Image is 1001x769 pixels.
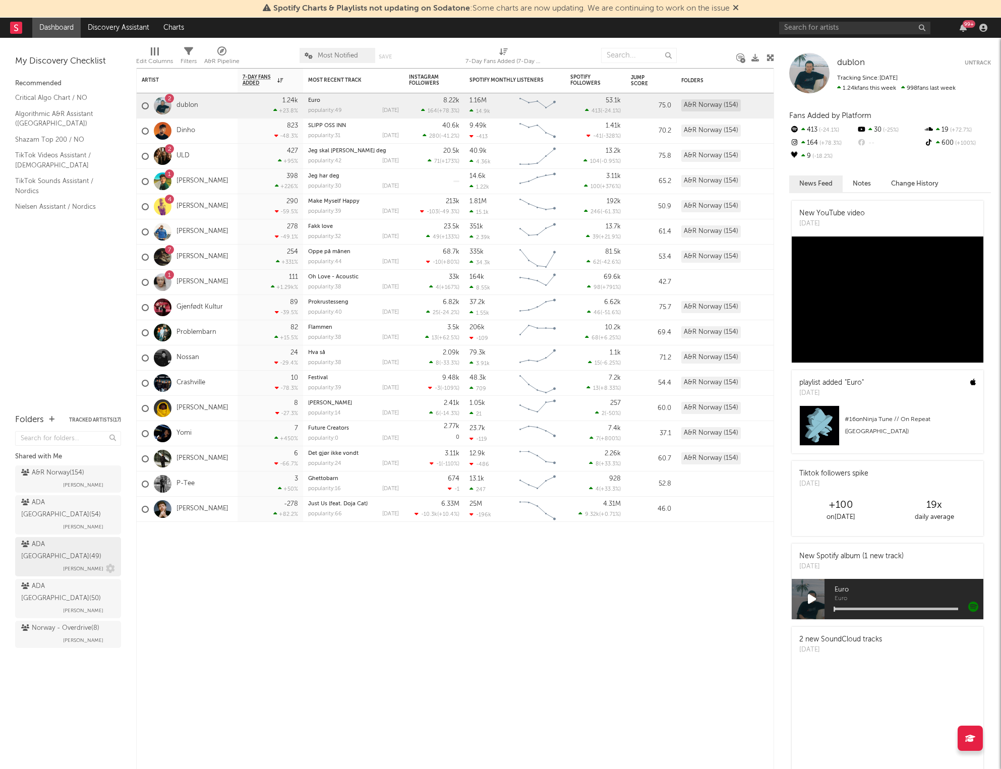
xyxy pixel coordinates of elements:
span: +791 % [602,285,619,290]
a: Oppe på månen [308,249,350,255]
div: 9.49k [469,123,487,129]
span: 998 fans last week [837,85,956,91]
div: 19 [924,124,991,137]
div: 61.4 [631,226,671,238]
span: 46 [594,310,601,316]
button: Tracked Artists(17) [69,418,121,423]
span: Fans Added by Platform [789,112,871,120]
div: Filters [181,43,197,72]
a: [PERSON_NAME] [176,278,228,286]
div: ( ) [587,284,621,290]
span: +80 % [443,260,458,265]
div: A&R Norway ( 154 ) [21,467,84,479]
a: ADA [GEOGRAPHIC_DATA](54)[PERSON_NAME] [15,495,121,535]
div: 9 [789,150,856,163]
div: 6.82k [443,299,459,306]
div: ( ) [584,183,621,190]
div: popularity: 42 [308,158,341,164]
span: 164 [428,108,437,114]
div: Instagram Followers [409,74,444,86]
svg: Chart title [515,194,560,219]
div: A&R Norway (154) [681,200,741,212]
div: 398 [286,173,298,180]
div: ( ) [426,259,459,265]
div: 823 [287,123,298,129]
div: -39.5 % [275,309,298,316]
a: Nielsen Assistant / Nordics [15,201,111,212]
div: ( ) [585,107,621,114]
span: +173 % [441,159,458,164]
div: [DATE] [382,259,399,265]
span: -51.6 % [602,310,619,316]
a: Crashville [176,379,205,387]
div: A&R Pipeline [204,43,240,72]
svg: Chart title [515,169,560,194]
a: "Euro" [845,379,864,386]
div: 111 [289,274,298,280]
div: A&R Norway (154) [681,225,741,238]
div: 7-Day Fans Added (7-Day Fans Added) [465,55,541,68]
div: 13.2k [606,148,621,154]
svg: Chart title [515,93,560,119]
span: +6.25 % [600,335,619,341]
div: Recommended [15,78,121,90]
button: Untrack [965,58,991,68]
a: ULD [176,152,190,160]
div: A&R Norway (154) [681,301,741,313]
div: 4.36k [469,158,491,165]
span: dublon [837,58,865,67]
a: #16onNinja Tune // On Repeat ([GEOGRAPHIC_DATA]) [792,405,983,453]
a: [PERSON_NAME] [176,253,228,261]
div: 254 [287,249,298,255]
a: Shazam Top 200 / NO [15,134,111,145]
span: -41.2 % [441,134,458,139]
a: Flammen [308,325,332,330]
div: 53.1k [606,97,621,104]
a: dublon [176,101,198,110]
div: Make Myself Happy [308,199,399,204]
svg: Chart title [515,119,560,144]
div: 69.6k [604,274,621,280]
a: Festival [308,375,328,381]
div: My Discovery Checklist [15,55,121,68]
span: +78.3 % [439,108,458,114]
span: 98 [594,285,601,290]
svg: Chart title [515,219,560,245]
a: A&R Norway(154)[PERSON_NAME] [15,465,121,493]
div: 81.5k [605,249,621,255]
div: Most Recent Track [308,77,384,83]
div: ( ) [420,208,459,215]
div: ( ) [583,158,621,164]
div: 2.09k [443,349,459,356]
span: Most Notified [318,52,358,59]
div: 213k [446,198,459,205]
div: -- [856,137,923,150]
div: Flammen [308,325,399,330]
span: -49.3 % [440,209,458,215]
span: 413 [592,108,601,114]
div: 75.7 [631,302,671,314]
span: [PERSON_NAME] [63,605,103,617]
a: Jeg skal [PERSON_NAME] deg [308,148,386,154]
div: 8.22k [443,97,459,104]
a: Future Creators [308,426,349,431]
span: [PERSON_NAME] [63,634,103,646]
span: -42.6 % [601,260,619,265]
a: [PERSON_NAME] [176,404,228,412]
div: popularity: 38 [308,335,341,340]
span: Dismiss [733,5,739,13]
div: 53.4 [631,251,671,263]
div: ( ) [428,158,459,164]
a: Gjenfødt Kultur [176,303,223,312]
input: Search... [601,48,677,63]
div: 164k [469,274,484,280]
div: Euro [308,98,399,103]
div: Spotify Followers [570,74,606,86]
div: -59.5 % [275,208,298,215]
a: [PERSON_NAME] [176,505,228,513]
span: -25 % [881,128,899,133]
a: Problembarn [176,328,216,337]
div: ( ) [426,233,459,240]
a: Just Us (feat. Doja Cat) [308,501,368,507]
div: 23.5k [444,223,459,230]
